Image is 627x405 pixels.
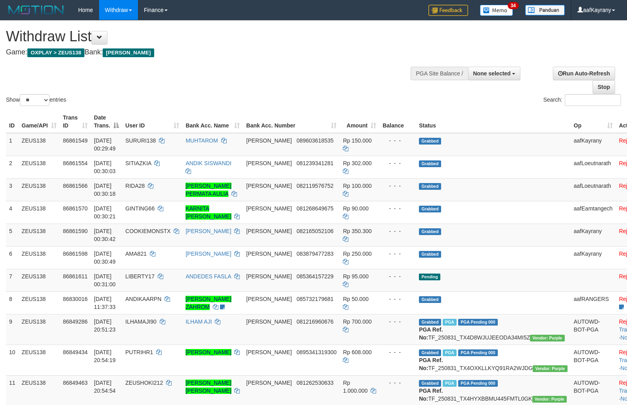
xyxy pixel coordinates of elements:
[296,228,333,234] span: Copy 082165052106 to clipboard
[419,388,443,402] b: PGA Ref. No:
[382,137,413,145] div: - - -
[246,296,292,302] span: [PERSON_NAME]
[525,5,565,15] img: panduan.png
[296,251,333,257] span: Copy 083879477283 to clipboard
[63,380,88,386] span: 86849463
[94,318,116,333] span: [DATE] 20:51:23
[125,251,147,257] span: AMA821
[343,380,367,394] span: Rp 1.000.000
[382,204,413,212] div: - - -
[27,48,84,57] span: OXPLAY > ZEUS138
[125,380,163,386] span: ZEUSHOKI212
[6,4,66,16] img: MOTION_logo.png
[6,269,19,291] td: 7
[94,160,116,174] span: [DATE] 00:30:03
[125,205,155,212] span: GINTING66
[416,314,570,345] td: TF_250831_TX4D8WJUJEEODA34MI5Z
[296,183,333,189] span: Copy 082119576752 to clipboard
[343,205,369,212] span: Rp 90.000
[63,318,88,325] span: 86849286
[296,296,333,302] span: Copy 085732179681 to clipboard
[508,2,518,9] span: 34
[19,178,60,201] td: ZEUS138
[296,380,333,386] span: Copy 081262530633 to clipboard
[419,296,441,303] span: Grabbed
[246,228,292,234] span: [PERSON_NAME]
[94,205,116,220] span: [DATE] 00:30:21
[6,178,19,201] td: 3
[532,396,567,403] span: Vendor URL: https://trx4.1velocity.biz
[94,349,116,363] span: [DATE] 20:54:19
[185,160,231,166] a: ANDIK SISWANDI
[125,349,153,355] span: PUTRIHR1
[6,246,19,269] td: 6
[246,273,292,280] span: [PERSON_NAME]
[6,201,19,224] td: 4
[122,110,182,133] th: User ID: activate to sort column ascending
[343,273,369,280] span: Rp 95.000
[185,296,231,310] a: [PERSON_NAME] ZAHROM
[343,228,371,234] span: Rp 350.300
[473,70,511,77] span: None selected
[125,273,155,280] span: LIBERTY17
[419,183,441,190] span: Grabbed
[185,380,231,394] a: [PERSON_NAME] [PERSON_NAME]
[246,183,292,189] span: [PERSON_NAME]
[458,349,498,356] span: PGA Pending
[382,159,413,167] div: - - -
[343,183,371,189] span: Rp 100.000
[94,273,116,287] span: [DATE] 00:31:00
[185,273,231,280] a: ANDEDES FASLA
[443,349,457,356] span: Marked by aafRornrotha
[246,205,292,212] span: [PERSON_NAME]
[185,349,231,355] a: [PERSON_NAME]
[63,137,88,144] span: 86861549
[416,345,570,375] td: TF_250831_TX4OXKLLKYQ91RA2WJDG
[6,224,19,246] td: 5
[340,110,379,133] th: Amount: activate to sort column ascending
[243,110,340,133] th: Bank Acc. Number: activate to sort column ascending
[63,205,88,212] span: 86861570
[553,67,615,80] a: Run Auto-Refresh
[6,48,410,56] h4: Game: Bank:
[458,380,498,387] span: PGA Pending
[63,228,88,234] span: 86861590
[382,295,413,303] div: - - -
[19,133,60,156] td: ZEUS138
[6,133,19,156] td: 1
[296,273,333,280] span: Copy 085364157229 to clipboard
[185,205,231,220] a: KARNITA [PERSON_NAME]
[246,380,292,386] span: [PERSON_NAME]
[343,160,371,166] span: Rp 302.000
[443,380,457,387] span: Marked by aafRornrotha
[60,110,91,133] th: Trans ID: activate to sort column ascending
[296,318,333,325] span: Copy 081216960676 to clipboard
[419,206,441,212] span: Grabbed
[419,380,441,387] span: Grabbed
[125,228,170,234] span: COOKIEMONSTX
[185,183,231,197] a: [PERSON_NAME] PERMATA AULIA
[94,251,116,265] span: [DATE] 00:30:49
[458,319,498,326] span: PGA Pending
[296,349,336,355] span: Copy 0895341319300 to clipboard
[185,318,212,325] a: ILHAM AJI
[182,110,243,133] th: Bank Acc. Name: activate to sort column ascending
[419,326,443,341] b: PGA Ref. No:
[246,318,292,325] span: [PERSON_NAME]
[571,201,616,224] td: aafEamtangech
[571,178,616,201] td: aafLoeutnarath
[125,318,157,325] span: ILHAMAJI90
[382,272,413,280] div: - - -
[19,110,60,133] th: Game/API: activate to sort column ascending
[19,291,60,314] td: ZEUS138
[94,183,116,197] span: [DATE] 00:30:18
[185,137,218,144] a: MUHTAROM
[382,379,413,387] div: - - -
[571,110,616,133] th: Op: activate to sort column ascending
[419,349,441,356] span: Grabbed
[571,246,616,269] td: aafKayrany
[571,133,616,156] td: aafKayrany
[565,94,621,106] input: Search:
[530,335,564,341] span: Vendor URL: https://trx4.1velocity.biz
[296,137,333,144] span: Copy 089603618535 to clipboard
